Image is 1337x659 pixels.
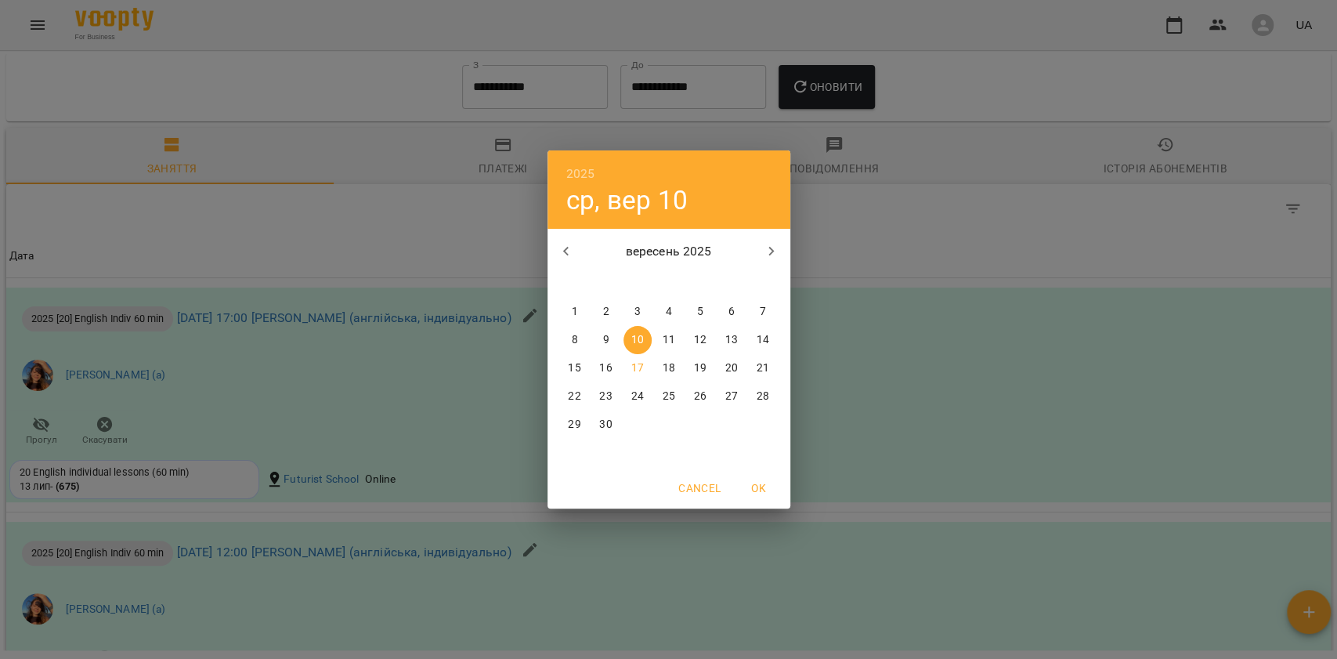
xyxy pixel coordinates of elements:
span: вт [592,274,620,290]
p: 23 [599,389,612,404]
p: 25 [662,389,674,404]
span: пн [561,274,589,290]
span: OK [740,479,778,498]
p: 21 [756,360,768,376]
button: 21 [749,354,777,382]
button: 18 [655,354,683,382]
button: 10 [623,326,652,354]
button: 2025 [566,163,595,185]
button: 13 [717,326,746,354]
button: 9 [592,326,620,354]
span: сб [717,274,746,290]
button: 15 [561,354,589,382]
button: Cancel [672,474,727,502]
button: 12 [686,326,714,354]
button: 26 [686,382,714,411]
p: 22 [568,389,580,404]
p: 8 [571,332,577,348]
button: 28 [749,382,777,411]
button: 14 [749,326,777,354]
p: 29 [568,417,580,433]
p: 16 [599,360,612,376]
button: OK [734,474,784,502]
p: 18 [662,360,674,376]
button: 17 [623,354,652,382]
button: 23 [592,382,620,411]
button: 2 [592,298,620,326]
span: ср [623,274,652,290]
span: пт [686,274,714,290]
p: 17 [631,360,643,376]
p: 6 [728,304,734,320]
p: 20 [725,360,737,376]
p: 7 [759,304,765,320]
button: 7 [749,298,777,326]
button: 19 [686,354,714,382]
button: 11 [655,326,683,354]
p: 3 [634,304,640,320]
p: 9 [602,332,609,348]
button: 25 [655,382,683,411]
span: Cancel [678,479,721,498]
button: 8 [561,326,589,354]
p: 30 [599,417,612,433]
button: 16 [592,354,620,382]
button: 1 [561,298,589,326]
button: 6 [717,298,746,326]
button: 20 [717,354,746,382]
button: 4 [655,298,683,326]
button: 29 [561,411,589,439]
p: 5 [696,304,703,320]
p: 15 [568,360,580,376]
p: вересень 2025 [584,242,753,261]
span: чт [655,274,683,290]
p: 2 [602,304,609,320]
p: 27 [725,389,737,404]
p: 24 [631,389,643,404]
p: 28 [756,389,768,404]
button: 27 [717,382,746,411]
p: 12 [693,332,706,348]
button: 24 [623,382,652,411]
p: 13 [725,332,737,348]
button: 30 [592,411,620,439]
button: 5 [686,298,714,326]
p: 1 [571,304,577,320]
p: 10 [631,332,643,348]
p: 14 [756,332,768,348]
button: 22 [561,382,589,411]
p: 11 [662,332,674,348]
button: ср, вер 10 [566,184,688,216]
p: 26 [693,389,706,404]
p: 4 [665,304,671,320]
p: 19 [693,360,706,376]
button: 3 [623,298,652,326]
span: нд [749,274,777,290]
